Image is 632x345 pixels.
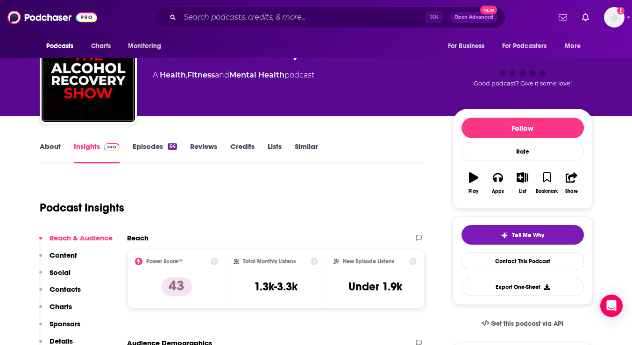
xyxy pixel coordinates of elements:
a: Credits [230,142,255,163]
a: Charts [85,37,117,55]
button: open menu [441,37,497,55]
button: Contacts [39,285,81,302]
button: Show profile menu [604,7,625,28]
h3: 1.3k-3.3k [254,280,298,294]
div: Apps [492,189,504,194]
p: Sponsors [50,319,80,328]
img: Podchaser - Follow, Share and Rate Podcasts [7,8,97,26]
button: Export One-Sheet [462,278,584,296]
button: Bookmark [535,166,559,200]
svg: Add a profile image [617,7,625,14]
span: and [215,70,229,79]
a: Show notifications dropdown [555,9,571,25]
a: Contact This Podcast [462,252,584,270]
h2: Total Monthly Listens [243,258,296,265]
p: 43 [161,277,192,296]
span: New [480,6,497,14]
button: Sponsors [39,319,80,337]
span: Tell Me Why [512,232,544,239]
button: open menu [121,37,173,55]
a: Mental Health [229,70,284,79]
button: Reach & Audience [39,233,113,251]
p: Contacts [50,285,81,294]
a: About [40,142,61,163]
h1: Podcast Insights [40,201,124,215]
button: open menu [40,37,86,55]
img: User Profile [604,7,625,28]
a: Episodes64 [133,142,177,163]
span: Charts [91,40,111,53]
button: Follow [462,118,584,138]
span: For Podcasters [502,40,547,53]
div: Search podcasts, credits, & more... [154,7,505,28]
button: open menu [496,37,561,55]
div: A podcast [153,70,314,81]
p: Social [50,268,71,277]
button: Charts [39,302,72,319]
button: Play [462,166,486,200]
span: Logged in as AnthonyLam [604,7,625,28]
div: Bookmark [536,189,558,194]
div: Play [469,189,478,194]
img: The Alcohol Recovery Show [42,28,135,122]
a: InsightsPodchaser Pro [74,142,120,163]
button: Apps [486,166,510,200]
a: Similar [295,142,318,163]
a: Lists [268,142,282,163]
a: Show notifications dropdown [578,9,593,25]
div: 64 [168,143,177,150]
button: List [510,166,534,200]
div: 43Good podcast? Give it some love! [453,35,593,93]
p: Content [50,251,77,260]
a: Reviews [190,142,217,163]
img: Podchaser Pro [104,143,120,151]
button: Share [559,166,583,200]
span: Good podcast? Give it some love! [474,80,572,87]
h2: Reach [127,233,149,242]
span: Podcasts [46,40,74,53]
p: Reach & Audience [50,233,113,242]
div: Open Intercom Messenger [600,295,623,317]
a: Health [160,70,186,79]
div: Rate [462,142,584,161]
div: Share [565,189,578,194]
input: Search podcasts, credits, & more... [180,10,426,25]
button: open menu [558,37,592,55]
img: tell me why sparkle [501,232,508,239]
button: Social [39,268,71,285]
button: Open AdvancedNew [450,12,497,23]
div: List [519,189,526,194]
span: Monitoring [128,40,161,53]
h2: New Episode Listens [343,258,394,265]
span: More [565,40,581,53]
a: Fitness [187,70,215,79]
p: Charts [50,302,72,311]
a: Get this podcast via API [474,312,571,335]
span: , [186,70,187,79]
button: tell me why sparkleTell Me Why [462,225,584,245]
span: ⌘ K [426,11,443,23]
h3: Under 1.9k [348,280,402,294]
button: Content [39,251,77,268]
h2: Power Score™ [146,258,183,265]
span: Open Advanced [454,15,493,20]
span: For Business [448,40,485,53]
span: Get this podcast via API [491,320,563,328]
